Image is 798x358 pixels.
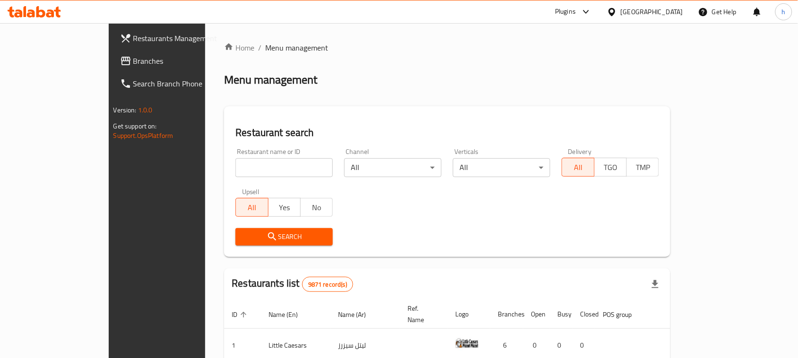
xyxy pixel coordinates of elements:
[235,126,659,140] h2: Restaurant search
[644,273,667,296] div: Export file
[113,50,242,72] a: Branches
[626,158,659,177] button: TMP
[265,42,328,53] span: Menu management
[235,198,268,217] button: All
[232,309,250,320] span: ID
[523,300,550,329] th: Open
[224,72,317,87] h2: Menu management
[562,158,594,177] button: All
[453,158,550,177] div: All
[113,72,242,95] a: Search Branch Phone
[555,6,576,17] div: Plugins
[338,309,378,320] span: Name (Ar)
[269,309,310,320] span: Name (En)
[568,148,592,155] label: Delivery
[113,27,242,50] a: Restaurants Management
[303,280,353,289] span: 9871 record(s)
[408,303,436,325] span: Ref. Name
[594,158,627,177] button: TGO
[603,309,644,320] span: POS group
[490,300,523,329] th: Branches
[113,120,157,132] span: Get support on:
[344,158,442,177] div: All
[133,78,234,89] span: Search Branch Phone
[235,228,333,246] button: Search
[455,332,479,355] img: Little Caesars
[113,129,173,142] a: Support.OpsPlatform
[300,198,333,217] button: No
[304,201,329,214] span: No
[235,158,333,177] input: Search for restaurant name or ID..
[138,104,153,116] span: 1.0.0
[572,300,595,329] th: Closed
[566,161,590,174] span: All
[268,198,301,217] button: Yes
[113,104,137,116] span: Version:
[243,231,325,243] span: Search
[242,188,260,195] label: Upsell
[550,300,572,329] th: Busy
[224,42,670,53] nav: breadcrumb
[782,7,786,17] span: h
[133,55,234,67] span: Branches
[631,161,655,174] span: TMP
[448,300,490,329] th: Logo
[133,33,234,44] span: Restaurants Management
[240,201,264,214] span: All
[598,161,623,174] span: TGO
[232,276,353,292] h2: Restaurants list
[621,7,683,17] div: [GEOGRAPHIC_DATA]
[302,277,353,292] div: Total records count
[272,201,297,214] span: Yes
[258,42,261,53] li: /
